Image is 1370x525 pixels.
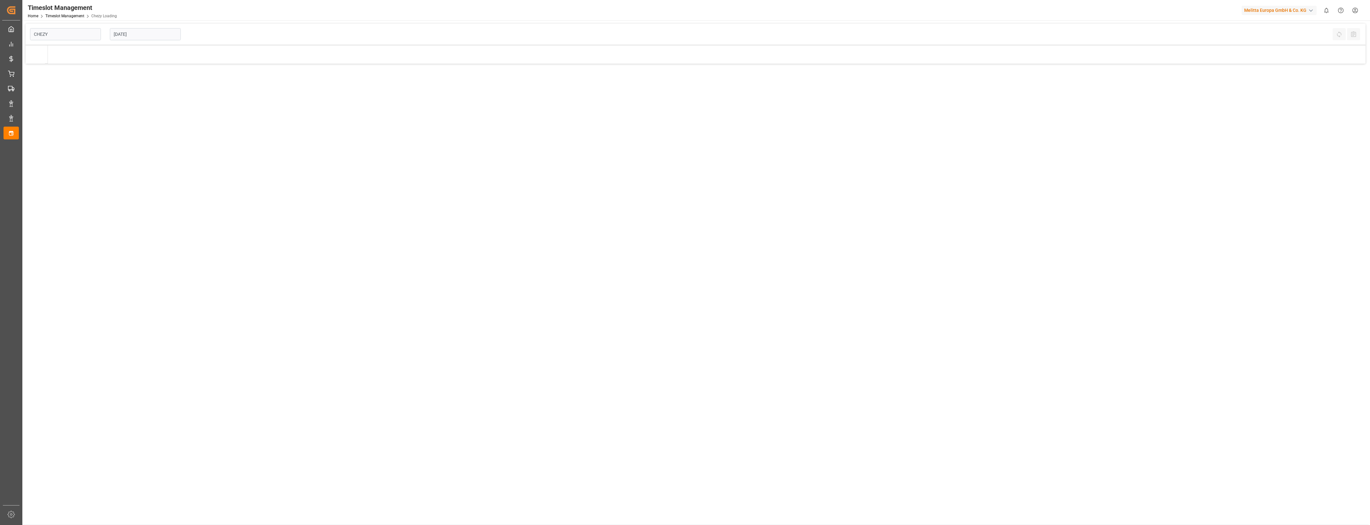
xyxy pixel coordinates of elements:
[110,28,181,40] input: DD-MM-YYYY
[1319,3,1334,18] button: show 0 new notifications
[28,3,117,12] div: Timeslot Management
[1334,3,1348,18] button: Help Center
[28,14,38,18] a: Home
[30,28,101,40] input: Type to search/select
[45,14,84,18] a: Timeslot Management
[1242,4,1319,16] button: Melitta Europa GmbH & Co. KG
[1242,6,1317,15] div: Melitta Europa GmbH & Co. KG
